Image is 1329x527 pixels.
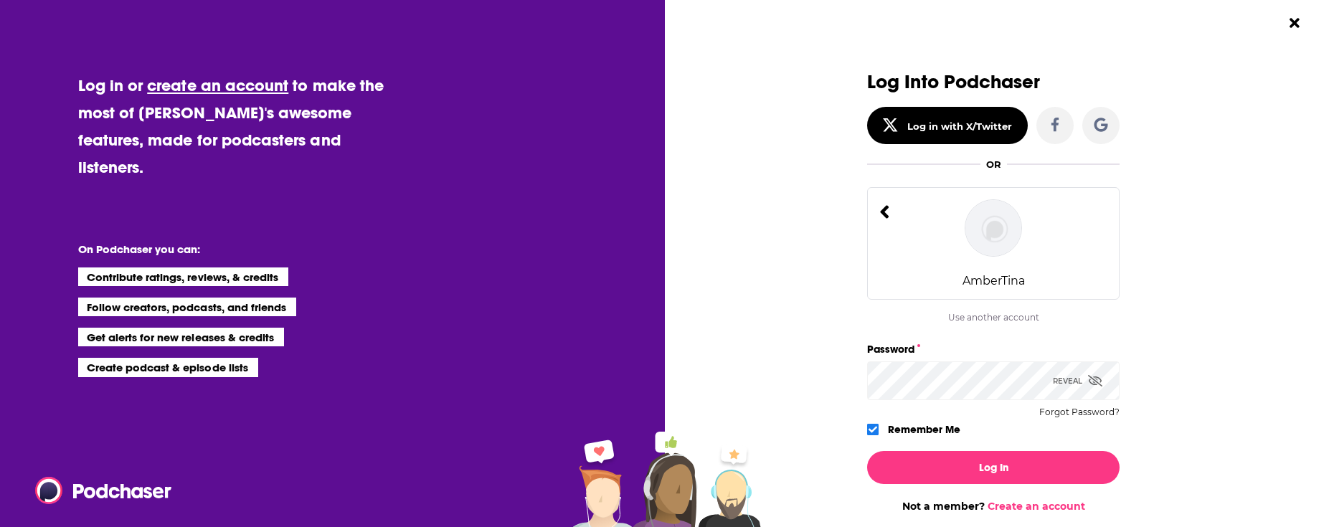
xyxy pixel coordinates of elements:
label: Remember Me [888,420,960,439]
li: Follow creators, podcasts, and friends [78,298,297,316]
li: Create podcast & episode lists [78,358,258,376]
a: create an account [147,75,288,95]
button: Log in with X/Twitter [867,107,1028,144]
li: On Podchaser you can: [78,242,365,256]
a: Create an account [988,500,1085,513]
div: Reveal [1053,361,1102,400]
li: Get alerts for new releases & credits [78,328,284,346]
button: Log In [867,451,1120,484]
li: Contribute ratings, reviews, & credits [78,267,289,286]
div: Not a member? [867,500,1120,513]
div: Use another account [867,312,1120,323]
button: Close Button [1281,9,1308,37]
div: Log in with X/Twitter [907,120,1013,132]
img: Podchaser - Follow, Share and Rate Podcasts [35,477,173,504]
a: Podchaser - Follow, Share and Rate Podcasts [35,477,161,504]
img: AmberTina [965,199,1022,257]
div: OR [986,158,1001,170]
label: Password [867,340,1120,359]
div: AmberTina [963,274,1025,288]
h3: Log Into Podchaser [867,72,1120,92]
button: Forgot Password? [1039,407,1120,417]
